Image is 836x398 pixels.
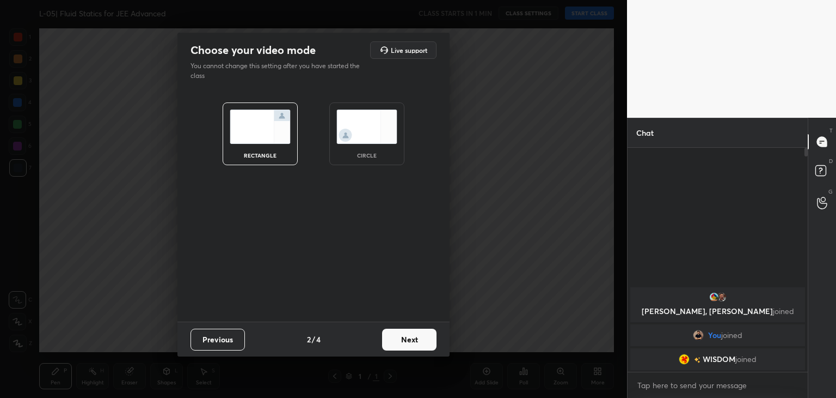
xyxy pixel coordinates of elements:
img: de8d7602d00b469da6937212f6ee0f8f.jpg [679,354,690,365]
img: no-rating-badge.077c3623.svg [694,357,700,363]
img: f17899f42ccd45fd86fb4bd8026a40b0.jpg [693,330,704,341]
button: Previous [190,329,245,351]
p: You cannot change this setting after you have started the class [190,61,367,81]
p: Chat [628,118,662,147]
div: rectangle [238,153,282,158]
div: circle [345,153,389,158]
p: G [828,188,833,196]
h4: / [312,334,315,345]
img: circleScreenIcon.acc0effb.svg [336,110,397,144]
span: joined [721,331,742,340]
span: You [708,331,721,340]
span: WISDOM [703,355,735,364]
img: normalScreenIcon.ae25ed63.svg [230,110,291,144]
h4: 4 [316,334,321,345]
img: 9b75ada409e743a3b18e958c251de74d.jpg [716,292,727,303]
span: joined [773,306,794,316]
div: grid [628,285,808,372]
h2: Choose your video mode [190,43,316,57]
p: [PERSON_NAME], [PERSON_NAME] [637,307,798,316]
p: T [829,126,833,135]
h5: Live support [391,47,427,53]
img: 14a86c96eb9c4ef5ac28fb781fbfa398.jpg [709,292,720,303]
p: D [829,157,833,165]
button: Next [382,329,437,351]
h4: 2 [307,334,311,345]
span: joined [735,355,757,364]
